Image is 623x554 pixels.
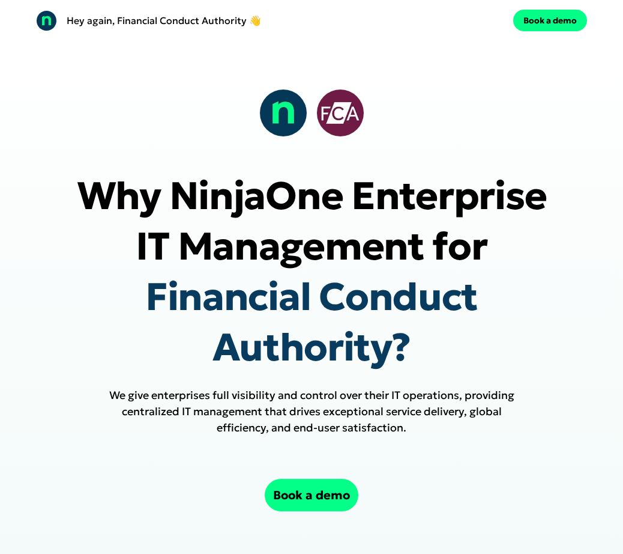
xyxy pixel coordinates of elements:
button: Book a demo [513,10,587,31]
h1: We give enterprises full visibility and control over their IT operations, providing centralized I... [108,387,515,436]
p: Why NinjaOne Enterprise IT Management for [60,171,563,373]
span: Financial Conduct Authority? [145,273,478,371]
button: Book a demo [265,479,358,511]
p: Hey again, Financial Conduct Authority 👋 [67,13,261,28]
